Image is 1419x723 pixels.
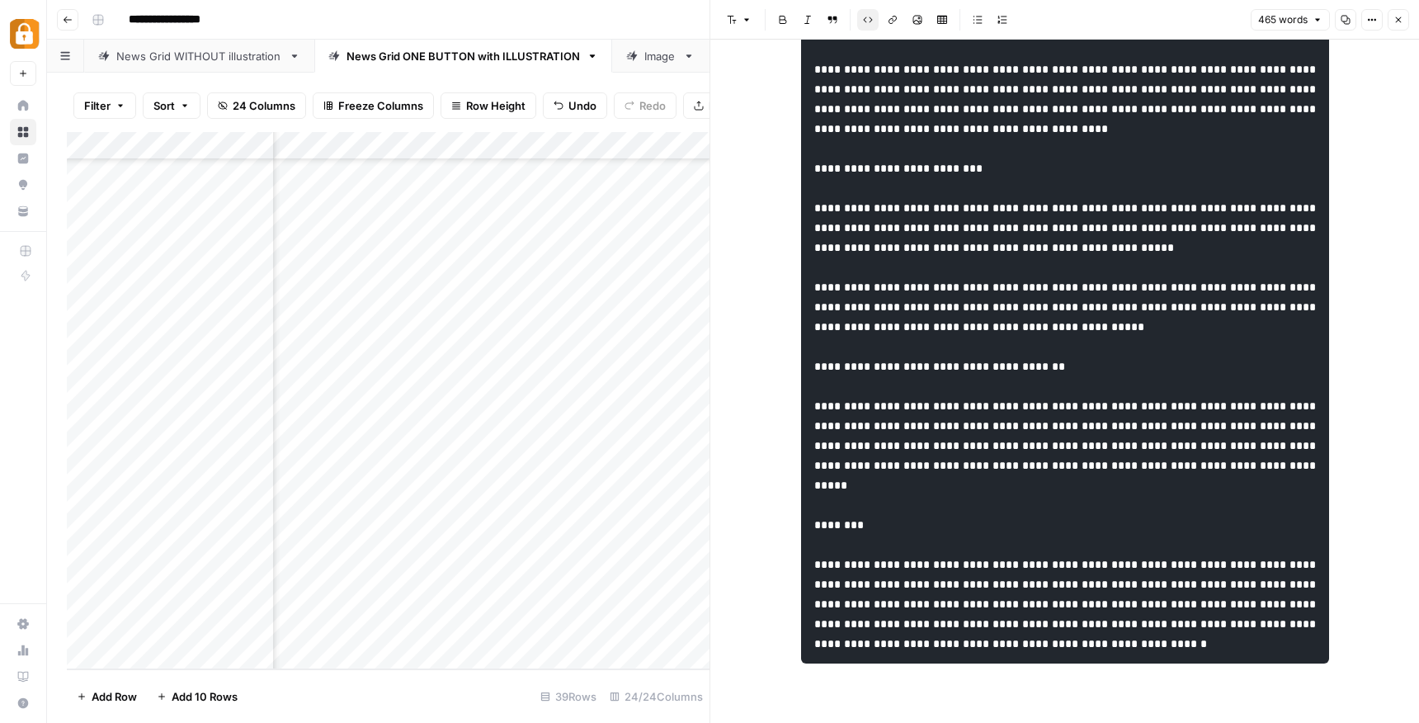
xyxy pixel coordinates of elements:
span: Freeze Columns [338,97,423,114]
a: News Grid ONE BUTTON with ILLUSTRATION [314,40,612,73]
span: Filter [84,97,111,114]
a: Browse [10,119,36,145]
div: 39 Rows [534,683,603,710]
button: Row Height [441,92,536,119]
span: 465 words [1258,12,1308,27]
a: News Grid WITHOUT illustration [84,40,314,73]
button: Undo [543,92,607,119]
a: Opportunities [10,172,36,198]
div: Image [644,48,676,64]
a: Settings [10,611,36,637]
button: 24 Columns [207,92,306,119]
div: News Grid WITHOUT illustration [116,48,282,64]
a: Learning Hub [10,664,36,690]
img: Adzz Logo [10,19,40,49]
span: 24 Columns [233,97,295,114]
span: Add Row [92,688,137,705]
span: Row Height [466,97,526,114]
button: Add Row [67,683,147,710]
span: Undo [568,97,596,114]
button: 465 words [1251,9,1330,31]
button: Freeze Columns [313,92,434,119]
div: News Grid ONE BUTTON with ILLUSTRATION [346,48,580,64]
button: Filter [73,92,136,119]
button: Export CSV [683,92,778,119]
button: Help + Support [10,690,36,716]
span: Add 10 Rows [172,688,238,705]
button: Workspace: Adzz [10,13,36,54]
a: Insights [10,145,36,172]
button: Add 10 Rows [147,683,247,710]
a: Home [10,92,36,119]
a: Your Data [10,198,36,224]
span: Redo [639,97,666,114]
a: Image [612,40,709,73]
button: Sort [143,92,200,119]
a: Usage [10,637,36,664]
span: Sort [153,97,175,114]
div: 24/24 Columns [603,683,709,710]
button: Redo [614,92,676,119]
